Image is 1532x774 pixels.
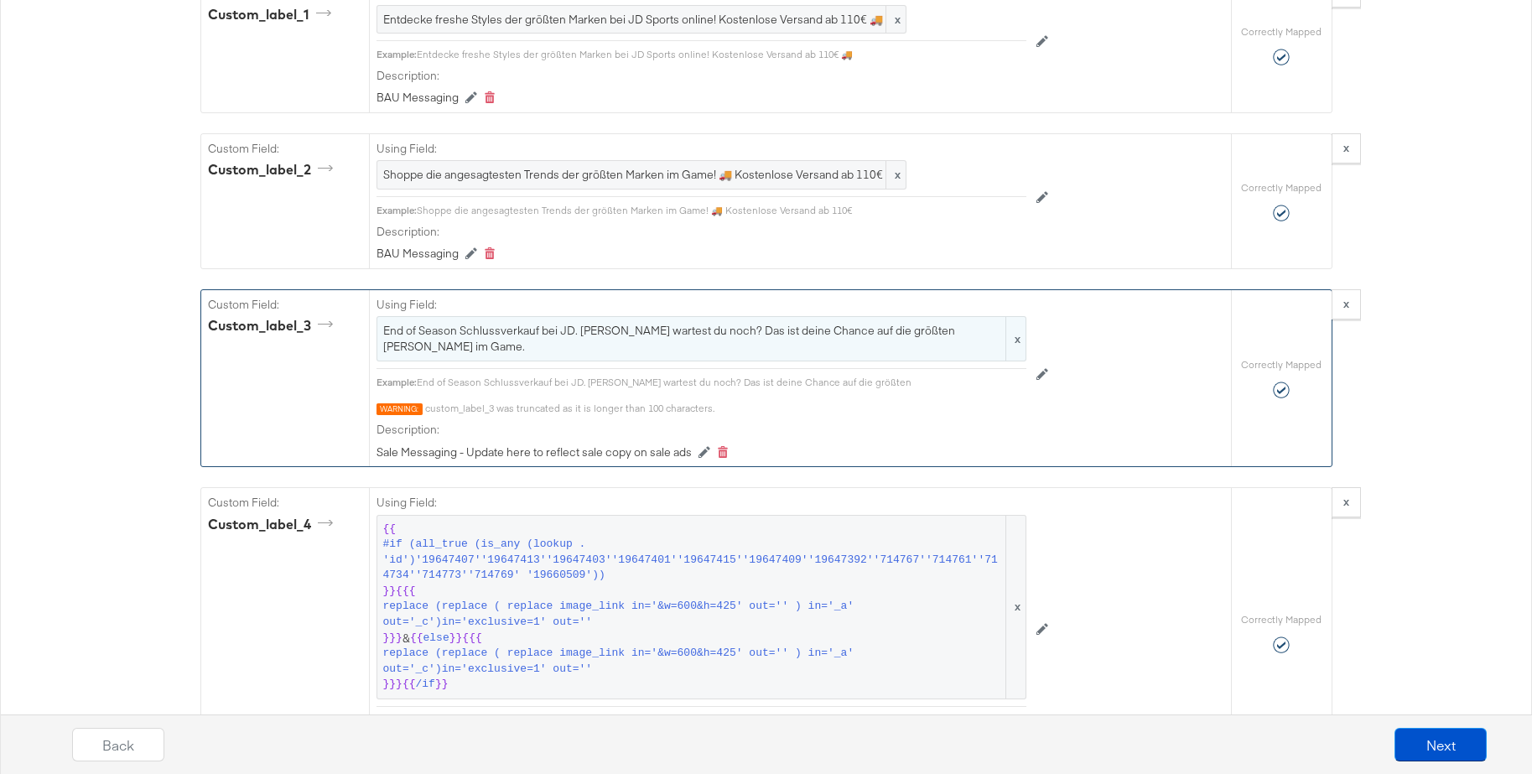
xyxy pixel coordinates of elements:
div: Entdecke freshe Styles der größten Marken bei JD Sports online! Kostenlose Versand ab 110€ 🚚 [417,48,1026,61]
label: Description: [377,224,1026,240]
span: x [885,161,906,189]
button: Next [1394,728,1487,761]
span: replace (replace ( replace image_link in='&w=600&h=425' out='' ) in='_a' out='_c')in='exclusive=1... [383,646,1003,677]
span: {{ [402,677,416,693]
button: x [1332,133,1361,164]
div: Example: [377,204,417,217]
span: {{ [383,522,397,538]
div: Sale Messaging - Update here to reflect sale copy on sale ads [377,444,692,460]
span: End of Season Schlussverkauf bei JD. [PERSON_NAME] wartest du noch? Das ist deine Chance auf die ... [383,323,1020,354]
div: custom_label_3 [208,316,339,335]
div: custom_label_2 [208,160,339,179]
span: Shoppe die angesagtesten Trends der größten Marken im Game! 🚚 Kostenlose Versand ab 110€ [383,167,900,183]
label: Custom Field: [208,297,362,313]
label: Correctly Mapped [1241,613,1322,626]
span: x [1005,317,1026,360]
span: }}} [383,677,402,693]
label: Correctly Mapped [1241,181,1322,195]
div: custom_label_4 [208,515,339,534]
div: Example: [377,376,417,389]
span: x [885,6,906,34]
label: Correctly Mapped [1241,25,1322,39]
div: Example: [377,48,417,61]
button: x [1332,289,1361,319]
label: Using Field: [377,297,1026,313]
span: }} [383,584,397,600]
label: Description: [377,422,1026,438]
div: custom_label_1 [208,5,337,24]
span: else [423,631,449,647]
span: x [1005,516,1026,699]
label: Description: [377,68,1026,84]
span: {{{ [462,631,481,647]
button: x [1332,487,1361,517]
span: }} [435,677,449,693]
span: }} [449,631,463,647]
button: Back [72,728,164,761]
div: Warning: [377,403,423,415]
div: Shoppe die angesagtesten Trends der größten Marken im Game! 🚚 Kostenlose Versand ab 110€ [417,204,1026,217]
label: Correctly Mapped [1241,358,1322,371]
label: Using Field: [377,495,1026,511]
span: & [383,522,1020,693]
div: BAU Messaging [377,246,459,262]
strong: x [1343,494,1349,509]
div: BAU Messaging [377,90,459,106]
strong: x [1343,296,1349,311]
span: {{ [410,631,423,647]
strong: x [1343,140,1349,155]
label: Custom Field: [208,141,362,157]
span: Entdecke freshe Styles der größten Marken bei JD Sports online! Kostenlose Versand ab 110€ 🚚 [383,12,900,28]
label: Custom Field: [208,495,362,511]
label: Using Field: [377,141,1026,157]
span: {{{ [396,584,415,600]
span: }}} [383,631,402,647]
span: #if (all_true (is_any (lookup . 'id')'19647407''19647413''19647403''19647401''19647415''19647409'... [383,537,1003,584]
div: custom_label_3 was truncated as it is longer than 100 characters. [425,402,1026,415]
span: /if [416,677,435,693]
span: replace (replace ( replace image_link in='&w=600&h=425' out='' ) in='_a' out='_c')in='exclusive=1... [383,599,1003,630]
div: End of Season Schlussverkauf bei JD. [PERSON_NAME] wartest du noch? Das ist deine Chance auf die ... [417,376,1026,389]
